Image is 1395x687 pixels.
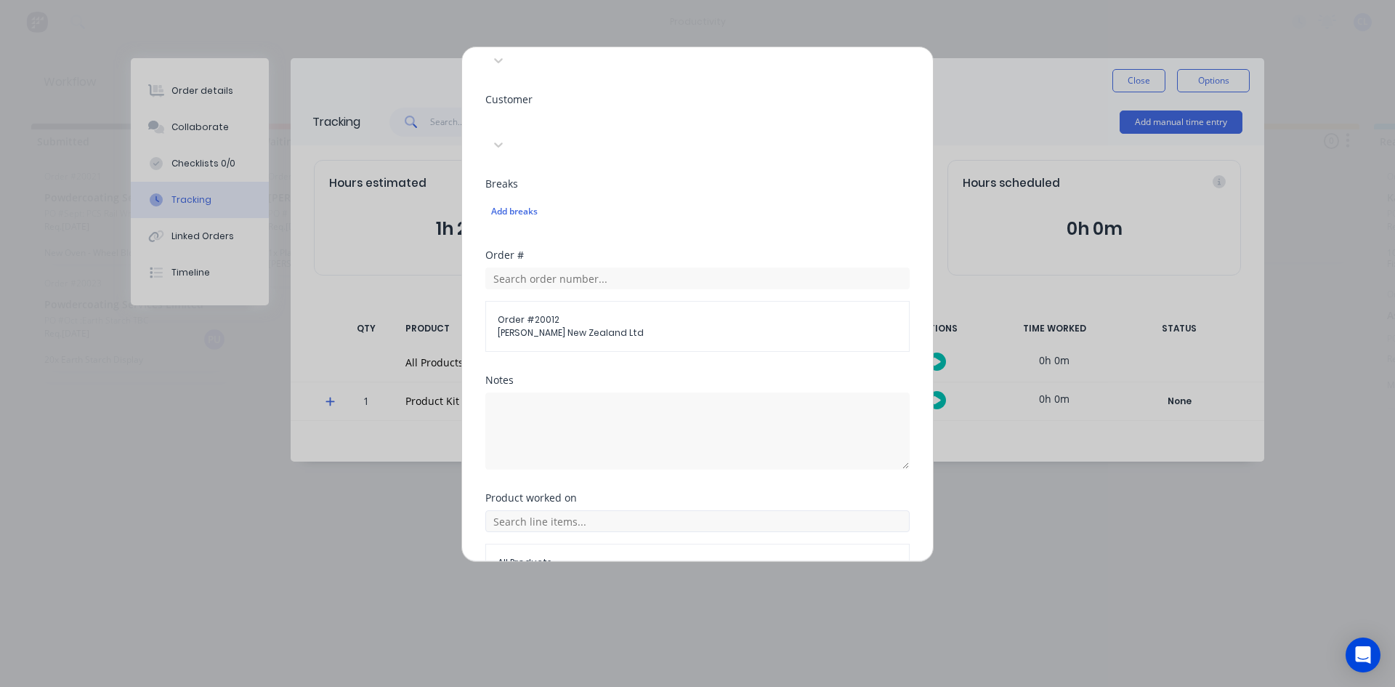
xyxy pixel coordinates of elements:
div: Add breaks [491,202,904,221]
div: Order # [485,250,910,260]
span: Order # 20012 [498,313,897,326]
div: Notes [485,375,910,385]
div: Open Intercom Messenger [1346,638,1380,672]
div: Breaks [485,179,910,189]
div: Select customer [490,130,634,145]
input: Search line items... [485,510,910,532]
input: Search order number... [485,268,910,289]
span: All Products [498,556,897,569]
div: Customer [485,95,910,105]
div: Product worked on [485,493,910,503]
span: [PERSON_NAME] New Zealand Ltd [498,326,897,340]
